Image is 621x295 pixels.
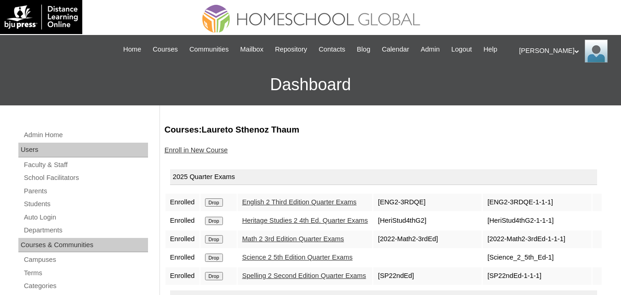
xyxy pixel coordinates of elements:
[165,249,199,266] td: Enrolled
[236,44,268,55] a: Mailbox
[5,5,78,29] img: logo-white.png
[23,267,148,279] a: Terms
[585,40,608,63] img: Ariane Ebuen
[242,217,368,224] a: Heritage Studies 2 4th Ed. Quarter Exams
[382,44,409,55] span: Calendar
[165,267,199,285] td: Enrolled
[185,44,234,55] a: Communities
[23,129,148,141] a: Admin Home
[23,198,148,210] a: Students
[421,44,440,55] span: Admin
[242,272,366,279] a: Spelling 2 Second Edition Quarter Exams
[447,44,477,55] a: Logout
[123,44,141,55] span: Home
[479,44,502,55] a: Help
[242,254,353,261] a: Science 2 5th Edition Quarter Exams
[148,44,182,55] a: Courses
[165,212,199,230] td: Enrolled
[23,225,148,236] a: Departments
[165,146,228,154] a: Enroll in New Course
[275,44,307,55] span: Repository
[18,238,148,253] div: Courses & Communities
[483,249,591,266] td: [Science_2_5th_Ed-1]
[205,217,223,225] input: Drop
[23,254,148,266] a: Campuses
[377,44,414,55] a: Calendar
[483,231,591,248] td: [2022-Math2-3rdEd-1-1-1]
[23,172,148,184] a: School Facilitators
[23,185,148,197] a: Parents
[23,159,148,171] a: Faculty & Staff
[483,267,591,285] td: [SP22ndEd-1-1-1]
[205,198,223,207] input: Drop
[483,194,591,211] td: [ENG2-3RDQE-1-1-1]
[18,143,148,157] div: Users
[270,44,312,55] a: Repository
[240,44,264,55] span: Mailbox
[519,40,612,63] div: [PERSON_NAME]
[119,44,146,55] a: Home
[23,212,148,223] a: Auto Login
[314,44,350,55] a: Contacts
[153,44,178,55] span: Courses
[373,231,482,248] td: [2022-Math2-3rdEd]
[373,212,482,230] td: [HeriStud4thG2]
[165,124,612,136] h3: Courses:Laureto Sthenoz Thaum
[189,44,229,55] span: Communities
[205,235,223,243] input: Drop
[242,198,357,206] a: English 2 Third Edition Quarter Exams
[205,254,223,262] input: Drop
[484,44,497,55] span: Help
[165,194,199,211] td: Enrolled
[165,231,199,248] td: Enrolled
[242,235,344,243] a: Math 2 3rd Edition Quarter Exams
[373,194,482,211] td: [ENG2-3RDQE]
[373,267,482,285] td: [SP22ndEd]
[23,280,148,292] a: Categories
[416,44,444,55] a: Admin
[357,44,370,55] span: Blog
[5,64,616,105] h3: Dashboard
[451,44,472,55] span: Logout
[352,44,375,55] a: Blog
[205,272,223,280] input: Drop
[319,44,345,55] span: Contacts
[170,169,597,185] div: 2025 Quarter Exams
[483,212,591,230] td: [HeriStud4thG2-1-1-1]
